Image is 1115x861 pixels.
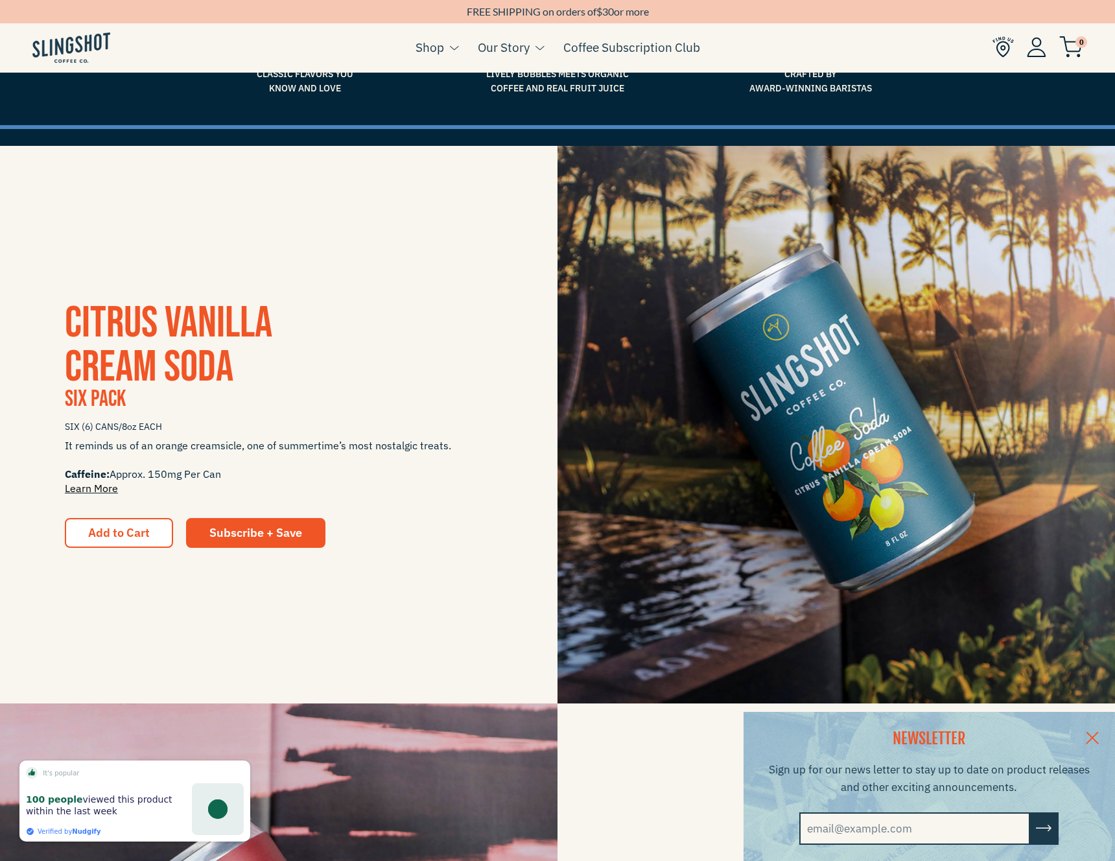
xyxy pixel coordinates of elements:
input: email@example.com [799,812,1030,845]
p: Sign up for our news letter to stay up to date on product releases and other exciting announcements. [767,761,1091,796]
a: Learn More [65,482,118,495]
a: CITRUS VANILLACREAM SODA [65,297,272,394]
a: Our Story [478,38,530,57]
h2: NEWSLETTER [767,728,1091,750]
span: Caffeine: [65,467,110,480]
span: SIX (6) CANS/8oz EACH [65,416,493,438]
span: $ [596,5,602,18]
span: Subscribe + Save [209,525,302,540]
button: Add to Cart [65,518,173,548]
span: 30 [602,5,614,18]
span: Crafted by Award-Winning Baristas [694,67,927,96]
span: Classic flavors you know and love [188,67,421,96]
img: Find Us [992,36,1014,58]
span: Six Pack [65,385,126,413]
img: SLINGSHOT COFFEE SODA - CITRUS VANILLA CREAM SODA SIX PACK [557,146,1115,703]
span: It reminds us of an orange creamsicle, one of summertime’s most nostalgic treats. Approx. 150mg P... [65,438,493,495]
span: Add to Cart [88,525,150,540]
img: Account [1027,37,1046,57]
a: Subscribe + Save [186,518,325,548]
img: cart [1059,36,1083,58]
a: Coffee Subscription Club [563,38,700,57]
span: 0 [1075,36,1087,48]
a: Shop [416,38,444,57]
span: Lively bubbles meets organic coffee and real fruit juice [441,67,674,96]
span: CITRUS VANILLA CREAM SODA [65,297,272,394]
a: 0 [1059,40,1083,55]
